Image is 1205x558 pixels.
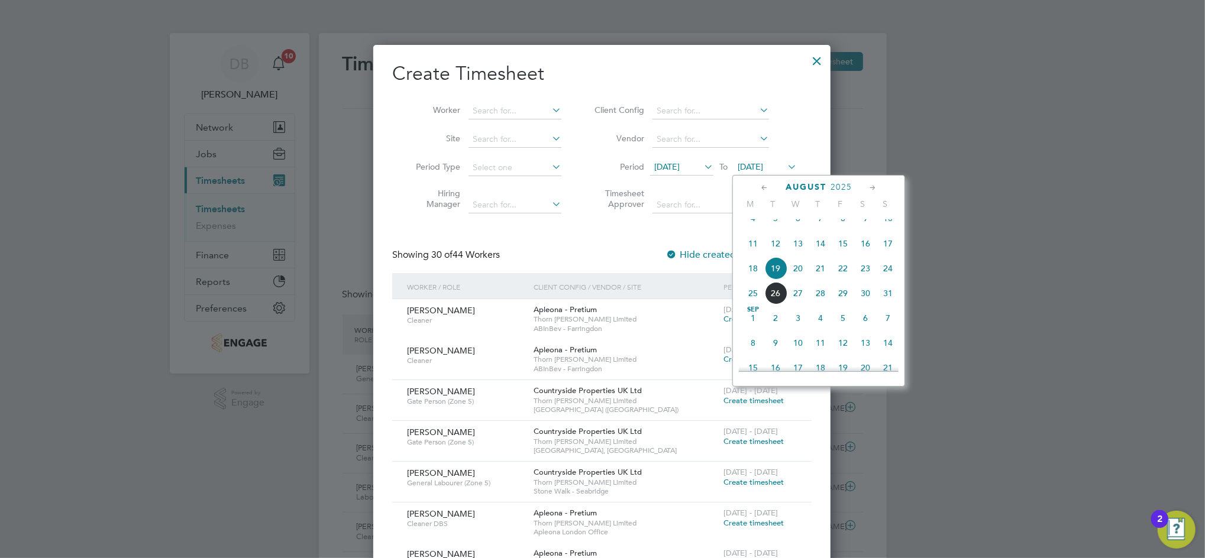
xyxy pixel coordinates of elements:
input: Search for... [469,103,561,119]
span: Create timesheet [723,436,784,446]
span: Apleona London Office [534,527,718,537]
span: M [739,199,761,209]
span: [DATE] - [DATE] [723,426,778,436]
span: To [716,159,731,174]
span: 19 [832,356,854,379]
span: Cleaner [407,356,525,365]
span: 2025 [831,182,852,192]
span: [DATE] - [DATE] [723,508,778,518]
span: 15 [742,356,764,379]
span: [DATE] [738,161,763,172]
span: Apleona - Pretium [534,548,597,558]
span: Gate Person (Zone 5) [407,397,525,406]
label: Period [591,161,644,172]
span: 17 [877,232,899,255]
span: 15 [832,232,854,255]
div: 2 [1157,519,1162,534]
input: Search for... [652,131,769,148]
div: Client Config / Vendor / Site [531,273,721,300]
span: Thorn [PERSON_NAME] Limited [534,314,718,324]
span: Apleona - Pretium [534,304,597,314]
span: 18 [809,356,832,379]
span: 12 [764,232,787,255]
div: Showing [392,249,502,261]
button: Open Resource Center, 2 new notifications [1158,511,1196,549]
span: 44 Workers [431,249,500,261]
span: Thorn [PERSON_NAME] Limited [534,478,718,487]
span: 18 [742,257,764,280]
label: Worker [407,105,460,115]
span: [PERSON_NAME] [407,305,475,316]
label: Vendor [591,133,644,144]
span: [PERSON_NAME] [407,386,475,397]
span: 14 [877,332,899,354]
span: Create timesheet [723,395,784,405]
span: 30 [854,282,877,304]
input: Search for... [652,103,769,119]
span: 25 [742,282,764,304]
span: 22 [832,257,854,280]
span: 31 [877,282,899,304]
span: Cleaner DBS [407,519,525,528]
span: Create timesheet [723,477,784,487]
span: 13 [854,332,877,354]
span: 13 [787,232,809,255]
h2: Create Timesheet [392,61,812,86]
label: Hide created timesheets [666,249,786,261]
label: Timesheet Approver [591,188,644,209]
span: 16 [764,356,787,379]
span: 9 [764,332,787,354]
span: 6 [854,307,877,329]
span: Thorn [PERSON_NAME] Limited [534,437,718,446]
div: Worker / Role [404,273,531,300]
input: Search for... [652,197,769,213]
span: 23 [854,257,877,280]
span: General Labourer (Zone 5) [407,478,525,488]
input: Search for... [469,197,561,213]
span: 4 [809,307,832,329]
span: 12 [832,332,854,354]
span: [PERSON_NAME] [407,468,475,478]
input: Search for... [469,131,561,148]
span: [DATE] - [DATE] [723,548,778,558]
span: [GEOGRAPHIC_DATA] ([GEOGRAPHIC_DATA]) [534,405,718,414]
span: ABInBev - Farringdon [534,364,718,374]
span: 28 [809,282,832,304]
span: 21 [809,257,832,280]
span: Create timesheet [723,518,784,528]
span: 5 [832,307,854,329]
span: T [761,199,784,209]
span: 26 [764,282,787,304]
span: [PERSON_NAME] [407,345,475,356]
span: Apleona - Pretium [534,345,597,355]
span: 11 [742,232,764,255]
span: Countryside Properties UK Ltd [534,426,642,436]
span: [DATE] - [DATE] [723,385,778,395]
span: Create timesheet [723,314,784,324]
span: [PERSON_NAME] [407,508,475,519]
span: [DATE] - [DATE] [723,304,778,314]
span: 17 [787,356,809,379]
span: 14 [809,232,832,255]
label: Hiring Manager [407,188,460,209]
span: Gate Person (Zone 5) [407,437,525,447]
span: [DATE] [654,161,680,172]
label: Client Config [591,105,644,115]
span: 21 [877,356,899,379]
span: 8 [742,332,764,354]
span: Countryside Properties UK Ltd [534,467,642,477]
label: Period Type [407,161,460,172]
span: 16 [854,232,877,255]
input: Select one [469,160,561,176]
span: 10 [787,332,809,354]
span: 30 of [431,249,453,261]
span: [DATE] - [DATE] [723,345,778,355]
span: S [874,199,896,209]
span: 7 [877,307,899,329]
span: 20 [787,257,809,280]
span: Stone Walk - Seabridge [534,486,718,496]
span: Apleona - Pretium [534,508,597,518]
span: 24 [877,257,899,280]
span: S [851,199,874,209]
span: 20 [854,356,877,379]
